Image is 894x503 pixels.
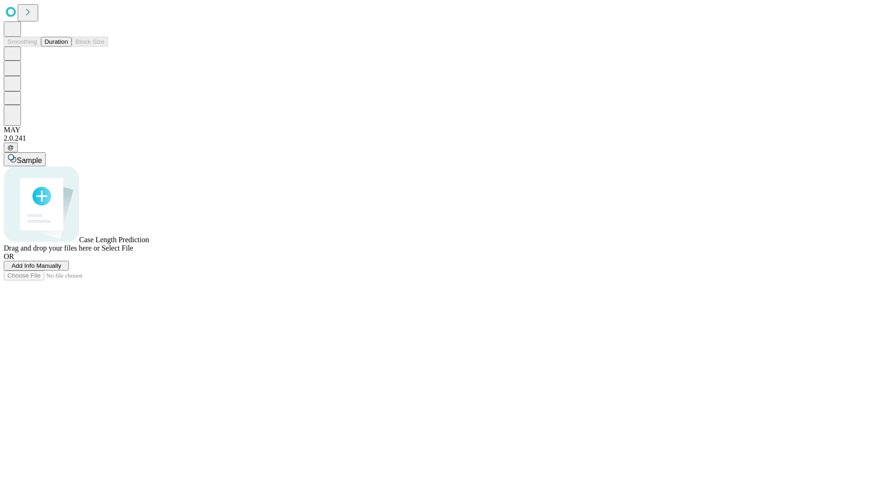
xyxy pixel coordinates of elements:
[4,143,18,152] button: @
[12,262,61,269] span: Add Info Manually
[4,252,14,260] span: OR
[4,152,46,166] button: Sample
[102,244,133,252] span: Select File
[7,144,14,151] span: @
[79,236,149,244] span: Case Length Prediction
[4,37,41,47] button: Smoothing
[72,37,108,47] button: Block Size
[4,261,69,271] button: Add Info Manually
[41,37,72,47] button: Duration
[4,244,100,252] span: Drag and drop your files here or
[4,134,890,143] div: 2.0.241
[17,156,42,164] span: Sample
[4,126,890,134] div: MAY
